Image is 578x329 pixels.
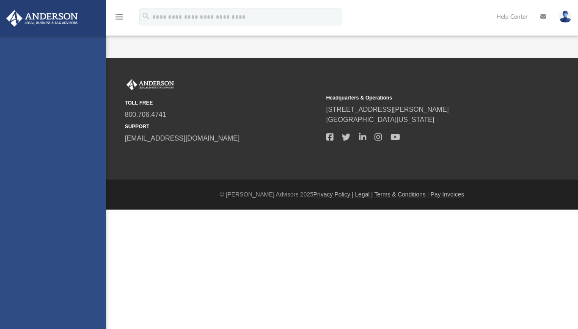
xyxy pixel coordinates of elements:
[141,11,151,21] i: search
[430,191,464,198] a: Pay Invoices
[4,10,80,27] img: Anderson Advisors Platinum Portal
[125,123,320,130] small: SUPPORT
[374,191,429,198] a: Terms & Conditions |
[355,191,373,198] a: Legal |
[314,191,354,198] a: Privacy Policy |
[125,79,176,90] img: Anderson Advisors Platinum Portal
[326,106,449,113] a: [STREET_ADDRESS][PERSON_NAME]
[326,94,522,102] small: Headquarters & Operations
[326,116,435,123] a: [GEOGRAPHIC_DATA][US_STATE]
[125,111,166,118] a: 800.706.4741
[114,12,124,22] i: menu
[125,99,320,107] small: TOLL FREE
[559,11,572,23] img: User Pic
[106,190,578,199] div: © [PERSON_NAME] Advisors 2025
[125,135,239,142] a: [EMAIL_ADDRESS][DOMAIN_NAME]
[114,16,124,22] a: menu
